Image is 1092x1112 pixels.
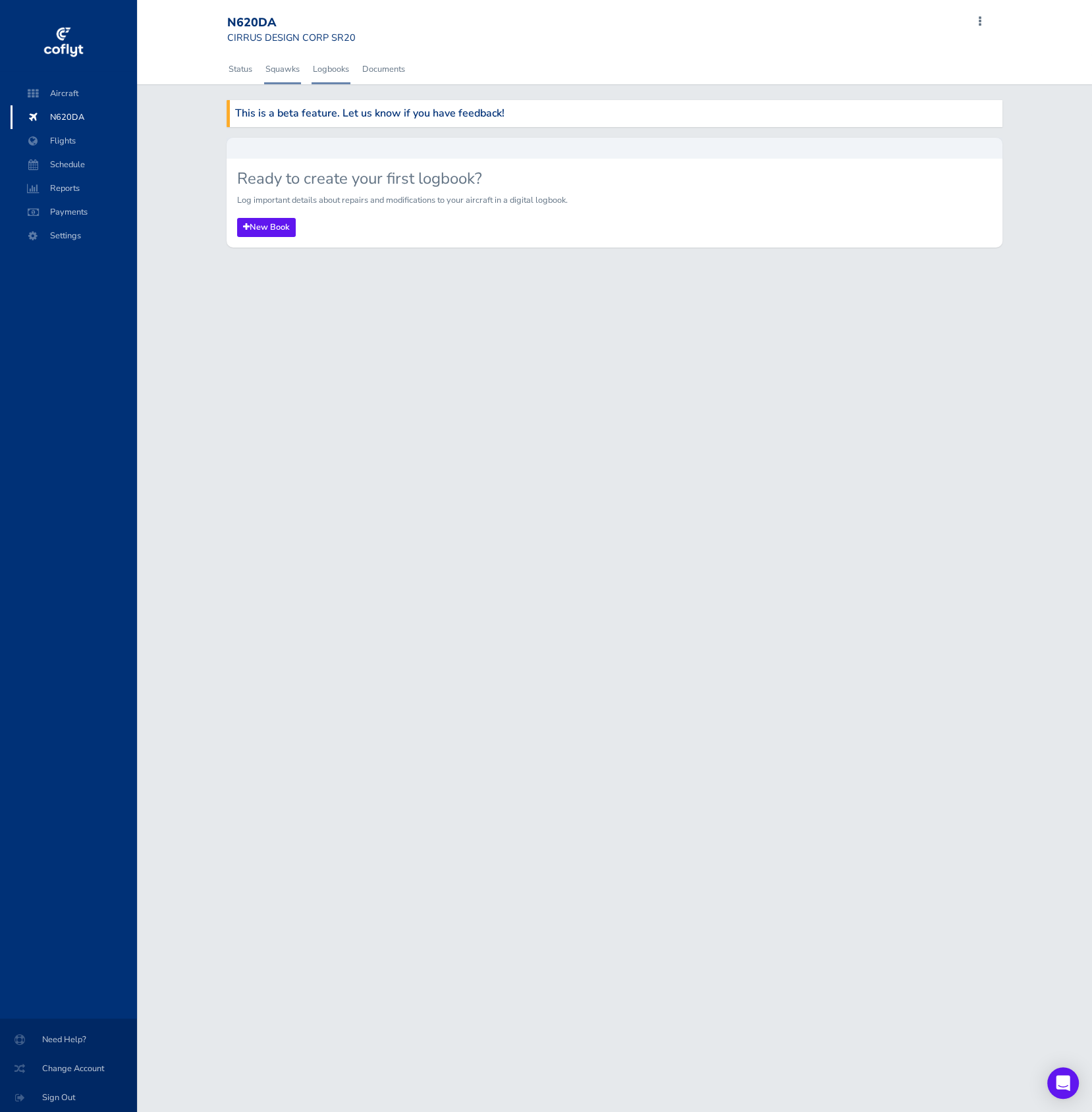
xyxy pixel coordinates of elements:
div: N620DA [227,16,356,30]
a: New Book [237,218,296,237]
span: Flights [24,129,124,153]
span: Need Help? [16,1028,121,1051]
span: Payments [24,200,124,224]
a: Documents [361,55,406,84]
span: Settings [24,224,124,248]
div: Open Intercom Messenger [1047,1067,1079,1099]
span: Change Account [16,1057,121,1080]
span: Schedule [24,153,124,176]
span: N620DA [24,105,124,129]
p: Log important details about repairs and modifications to your aircraft in a digital logbook. [237,194,992,207]
img: coflyt logo [41,23,85,63]
h4: Ready to create your first logbook? [237,169,992,188]
div: This is a beta feature. Let us know if you have feedback! [235,105,997,122]
a: Status [227,55,254,84]
span: Aircraft [24,82,124,105]
a: Logbooks [312,55,350,84]
small: CIRRUS DESIGN CORP SR20 [227,31,356,44]
span: Sign Out [16,1086,121,1109]
span: Reports [24,176,124,200]
a: Squawks [264,55,301,84]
